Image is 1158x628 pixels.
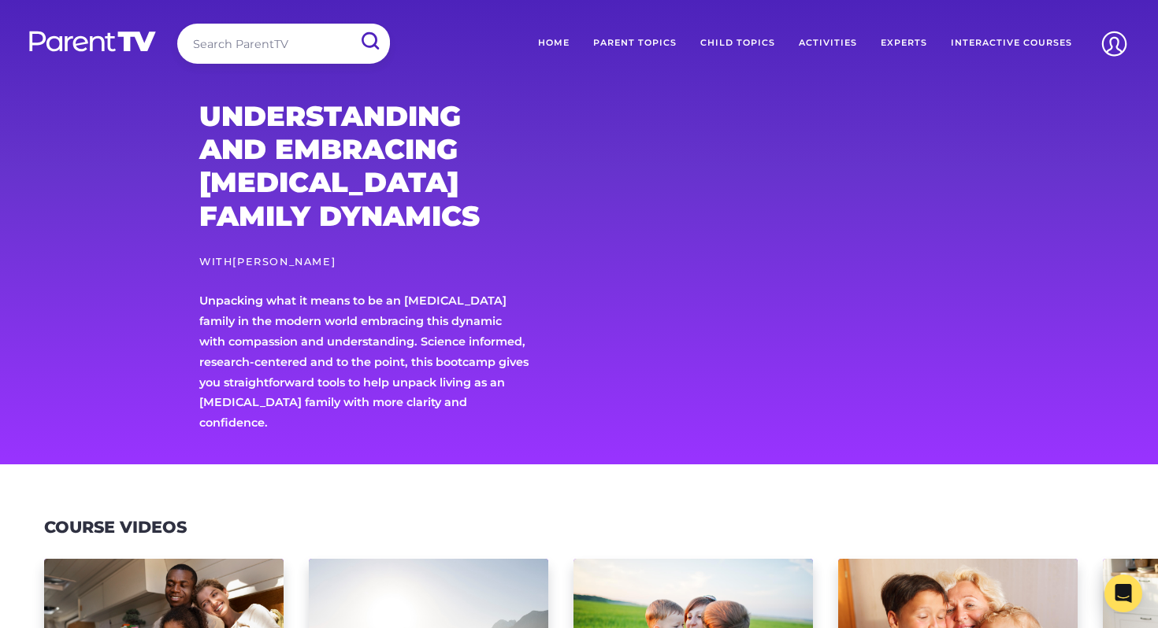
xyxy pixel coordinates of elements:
[177,24,390,64] input: Search ParentTV
[199,100,529,233] h2: Understanding and Embracing [MEDICAL_DATA] Family Dynamics
[1094,24,1134,64] img: Account
[688,24,787,63] a: Child Topics
[28,30,158,53] img: parenttv-logo-white.4c85aaf.svg
[232,256,336,268] a: [PERSON_NAME]
[1104,574,1142,612] div: Open Intercom Messenger
[199,334,529,430] strong: Science informed, research-centered and to the point, this bootcamp gives you straightforward too...
[526,24,581,63] a: Home
[939,24,1084,63] a: Interactive Courses
[199,294,507,349] strong: Unpacking what it means to be an [MEDICAL_DATA] family in the modern world embracing this dynamic...
[349,24,390,59] input: Submit
[44,518,187,537] h3: Course Videos
[787,24,869,63] a: Activities
[581,24,688,63] a: Parent Topics
[869,24,939,63] a: Experts
[199,256,336,268] small: With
